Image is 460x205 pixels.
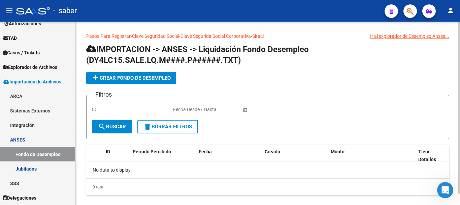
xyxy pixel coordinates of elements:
[86,179,449,196] div: 0 total
[106,149,110,154] span: ID
[137,120,198,133] button: Borrar Filtros
[196,145,262,167] datatable-header-cell: Fecha
[143,123,152,131] mat-icon: delete
[5,6,13,15] mat-icon: menu
[199,149,212,154] span: Fecha
[133,149,171,154] span: Período Percibido
[86,45,309,65] span: IMPORTACION -> ANSES -> Liquidación Fondo Desempleo (DY4LC15.SALE.LQ.M####.P######.TXT)
[447,6,455,15] mat-icon: person
[98,124,126,130] span: Buscar
[98,123,106,131] mat-icon: search
[7,102,128,121] div: Envíanos un mensaje
[86,161,449,178] div: No data to display
[331,149,344,154] span: Monto
[416,145,449,167] datatable-header-cell: Tiene Detalles
[3,63,57,71] span: Explorador de Archivos
[90,160,112,164] span: Mensajes
[86,32,449,40] p: - - -
[437,182,453,198] iframe: Intercom live chat
[265,149,280,154] span: Creado
[418,149,436,162] span: Tiene Detalles
[143,124,192,130] span: Borrar Filtros
[180,33,251,39] a: Clave Segurida Social Corporativa
[86,72,176,84] button: Crear Fondo de Desempleo
[130,145,196,167] datatable-header-cell: Período Percibido
[262,145,328,167] datatable-header-cell: Creado
[92,75,171,81] span: Crear Fondo de Desempleo
[3,78,61,85] span: Importación de Archivos
[92,120,132,133] button: Buscar
[103,145,130,167] datatable-header-cell: ID
[116,11,128,23] div: Cerrar
[132,33,179,39] a: Clave Seguridad Social
[173,107,198,112] input: Fecha inicio
[27,160,41,164] span: Inicio
[92,74,100,82] mat-icon: add
[86,33,131,39] a: Pasos Para Registrar
[14,108,112,115] div: Envíanos un mensaje
[241,106,249,113] button: Open calendar
[328,145,416,167] datatable-header-cell: Monto
[53,3,77,18] span: - saber
[3,20,41,27] span: Autorizaciones
[370,32,449,40] div: Ir al explorador de Desempleo Anses...
[3,194,36,202] span: Delegaciones
[252,33,264,39] a: Sitaci
[203,107,236,112] input: Fecha fin
[3,49,40,56] span: Casos / Tickets
[13,82,121,94] p: Necesitás ayuda?
[67,143,135,170] button: Mensajes
[3,34,17,42] span: TAD
[13,48,121,82] p: Hola! [GEOGRAPHIC_DATA]
[92,90,115,99] h3: Filtros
